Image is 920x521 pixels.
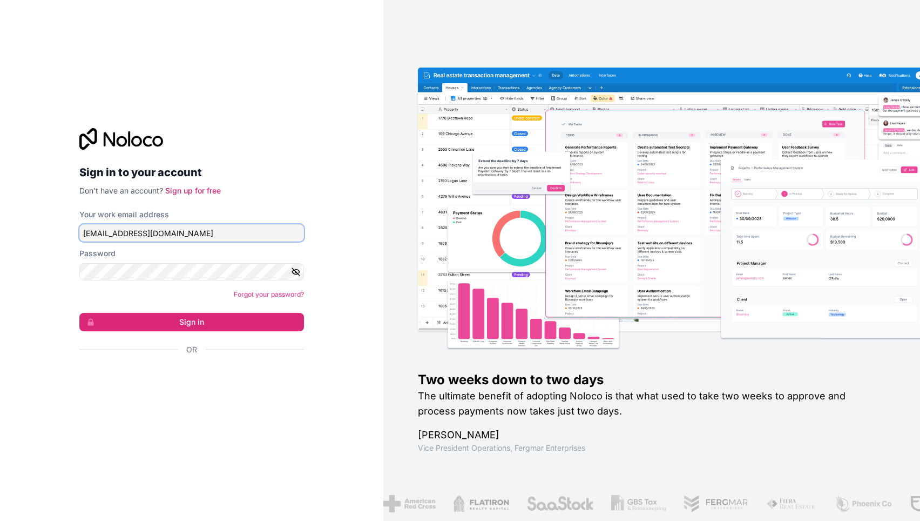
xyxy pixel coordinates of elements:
label: Your work email address [79,209,169,220]
h1: Two weeks down to two days [418,371,885,389]
div: Sign in with Google. Opens in new tab [79,367,295,391]
a: Forgot your password? [234,290,304,298]
label: Password [79,248,116,259]
span: Or [186,344,197,355]
h2: Sign in to your account [79,163,304,182]
h1: Vice President Operations , Fergmar Enterprises [418,443,885,453]
a: Sign up for free [165,186,221,195]
img: /assets/fergmar-CudnrXN5.png [683,495,749,512]
iframe: Sign in with Google Button [74,367,301,391]
img: /assets/fiera-fwj2N5v4.png [766,495,817,512]
img: /assets/gbstax-C-GtDUiK.png [611,495,666,512]
button: Sign in [79,313,304,331]
input: Email address [79,224,304,242]
img: /assets/phoenix-BREaitsQ.png [834,495,892,512]
h2: The ultimate benefit of adopting Noloco is that what used to take two weeks to approve and proces... [418,389,885,419]
input: Password [79,263,304,280]
img: /assets/american-red-cross-BAupjrZR.png [383,495,435,512]
h1: [PERSON_NAME] [418,428,885,443]
span: Don't have an account? [79,186,163,195]
img: /assets/flatiron-C8eUkumj.png [452,495,509,512]
img: /assets/saastock-C6Zbiodz.png [526,495,594,512]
